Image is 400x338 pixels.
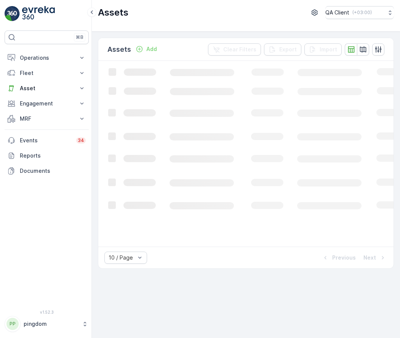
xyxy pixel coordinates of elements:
[5,133,89,148] a: Events34
[107,44,131,55] p: Assets
[20,167,86,175] p: Documents
[20,69,74,77] p: Fleet
[5,316,89,332] button: PPpingdom
[20,152,86,159] p: Reports
[321,253,357,262] button: Previous
[5,163,89,179] a: Documents
[5,96,89,111] button: Engagement
[5,310,89,314] span: v 1.52.3
[20,115,74,123] p: MRF
[20,100,74,107] p: Engagement
[325,9,349,16] p: QA Client
[6,318,19,330] div: PP
[320,46,337,53] p: Import
[5,81,89,96] button: Asset
[352,10,372,16] p: ( +03:00 )
[279,46,297,53] p: Export
[264,43,301,56] button: Export
[363,253,387,262] button: Next
[363,254,376,261] p: Next
[20,84,74,92] p: Asset
[78,137,84,143] p: 34
[24,320,78,328] p: pingdom
[5,111,89,126] button: MRF
[20,137,72,144] p: Events
[5,50,89,65] button: Operations
[304,43,342,56] button: Import
[146,45,157,53] p: Add
[5,6,20,21] img: logo
[133,45,160,54] button: Add
[76,34,83,40] p: ⌘B
[208,43,261,56] button: Clear Filters
[223,46,256,53] p: Clear Filters
[332,254,356,261] p: Previous
[5,148,89,163] a: Reports
[20,54,74,62] p: Operations
[5,65,89,81] button: Fleet
[325,6,394,19] button: QA Client(+03:00)
[22,6,55,21] img: logo_light-DOdMpM7g.png
[98,6,128,19] p: Assets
